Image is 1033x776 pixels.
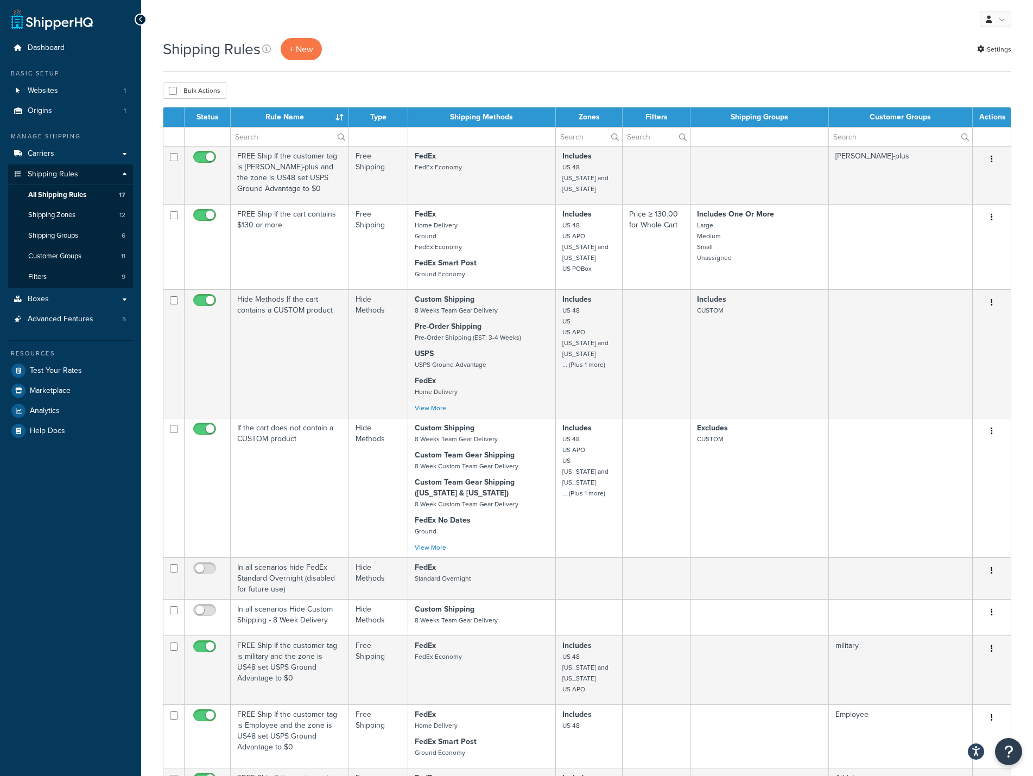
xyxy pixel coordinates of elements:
[408,107,556,127] th: Shipping Methods
[28,43,65,53] span: Dashboard
[562,162,609,194] small: US 48 [US_STATE] and [US_STATE]
[28,86,58,96] span: Websites
[30,366,82,376] span: Test Your Rates
[231,635,349,704] td: FREE Ship If the customer tag is military and the zone is US48 set USPS Ground Advantage to $0
[697,306,724,315] small: CUSTOM
[623,107,690,127] th: Filters
[185,107,231,127] th: Status
[415,562,436,573] strong: FedEx
[8,132,133,141] div: Manage Shipping
[11,8,93,30] a: ShipperHQ Home
[8,81,133,101] a: Websites 1
[28,170,78,179] span: Shipping Rules
[8,421,133,441] a: Help Docs
[231,107,349,127] th: Rule Name : activate to sort column ascending
[231,557,349,599] td: In all scenarios hide FedEx Standard Overnight (disabled for future use)
[562,220,609,273] small: US 48 US APO [US_STATE] and [US_STATE] US POBox
[8,144,133,164] a: Carriers
[415,208,436,220] strong: FedEx
[995,738,1022,765] button: Open Resource Center
[562,721,580,730] small: US 48
[121,252,125,261] span: 11
[8,267,133,287] a: Filters 9
[415,269,465,279] small: Ground Economy
[415,333,521,342] small: Pre-Order Shipping (EST: 3-4 Weeks)
[281,38,322,60] p: + New
[8,38,133,58] a: Dashboard
[415,640,436,651] strong: FedEx
[122,315,126,324] span: 5
[30,406,60,416] span: Analytics
[697,220,732,263] small: Large Medium Small Unassigned
[977,42,1011,57] a: Settings
[829,704,973,768] td: Employee
[697,208,774,220] strong: Includes One Or More
[8,246,133,266] li: Customer Groups
[8,289,133,309] a: Boxes
[349,146,408,204] td: Free Shipping
[415,375,436,386] strong: FedEx
[415,709,436,720] strong: FedEx
[28,149,54,158] span: Carriers
[8,226,133,246] a: Shipping Groups 6
[415,422,474,434] strong: Custom Shipping
[231,704,349,768] td: FREE Ship If the customer tag is Employee and the zone is US48 set USPS Ground Advantage to $0
[8,309,133,329] a: Advanced Features 5
[8,381,133,400] a: Marketplace
[28,295,49,304] span: Boxes
[415,499,518,509] small: 8 Week Custom Team Gear Delivery
[349,704,408,768] td: Free Shipping
[8,361,133,380] a: Test Your Rates
[690,107,828,127] th: Shipping Groups
[562,652,609,694] small: US 48 [US_STATE] and [US_STATE] US APO
[562,294,592,305] strong: Includes
[415,150,436,162] strong: FedEx
[415,526,436,536] small: Ground
[231,418,349,557] td: If the cart does not contain a CUSTOM product
[8,309,133,329] li: Advanced Features
[28,315,93,324] span: Advanced Features
[8,349,133,358] div: Resources
[231,289,349,418] td: Hide Methods If the cart contains a CUSTOM product
[415,721,458,730] small: Home Delivery
[415,348,434,359] strong: USPS
[231,599,349,635] td: In all scenarios Hide Custom Shipping - 8 Week Delivery
[349,204,408,289] td: Free Shipping
[415,387,458,397] small: Home Delivery
[562,208,592,220] strong: Includes
[163,39,261,60] h1: Shipping Rules
[829,146,973,204] td: [PERSON_NAME]-plus
[415,574,471,583] small: Standard Overnight
[562,150,592,162] strong: Includes
[8,226,133,246] li: Shipping Groups
[556,107,623,127] th: Zones
[415,603,474,615] strong: Custom Shipping
[8,164,133,288] li: Shipping Rules
[119,211,125,220] span: 12
[697,294,726,305] strong: Includes
[30,386,71,396] span: Marketplace
[697,422,728,434] strong: Excludes
[8,205,133,225] a: Shipping Zones 12
[122,272,125,282] span: 9
[973,107,1011,127] th: Actions
[349,635,408,704] td: Free Shipping
[28,272,47,282] span: Filters
[122,231,125,240] span: 6
[415,449,515,461] strong: Custom Team Gear Shipping
[562,640,592,651] strong: Includes
[349,107,408,127] th: Type
[124,106,126,116] span: 1
[8,81,133,101] li: Websites
[8,401,133,421] a: Analytics
[8,267,133,287] li: Filters
[8,246,133,266] a: Customer Groups 11
[829,635,973,704] td: military
[349,599,408,635] td: Hide Methods
[124,86,126,96] span: 1
[415,360,486,370] small: USPS Ground Advantage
